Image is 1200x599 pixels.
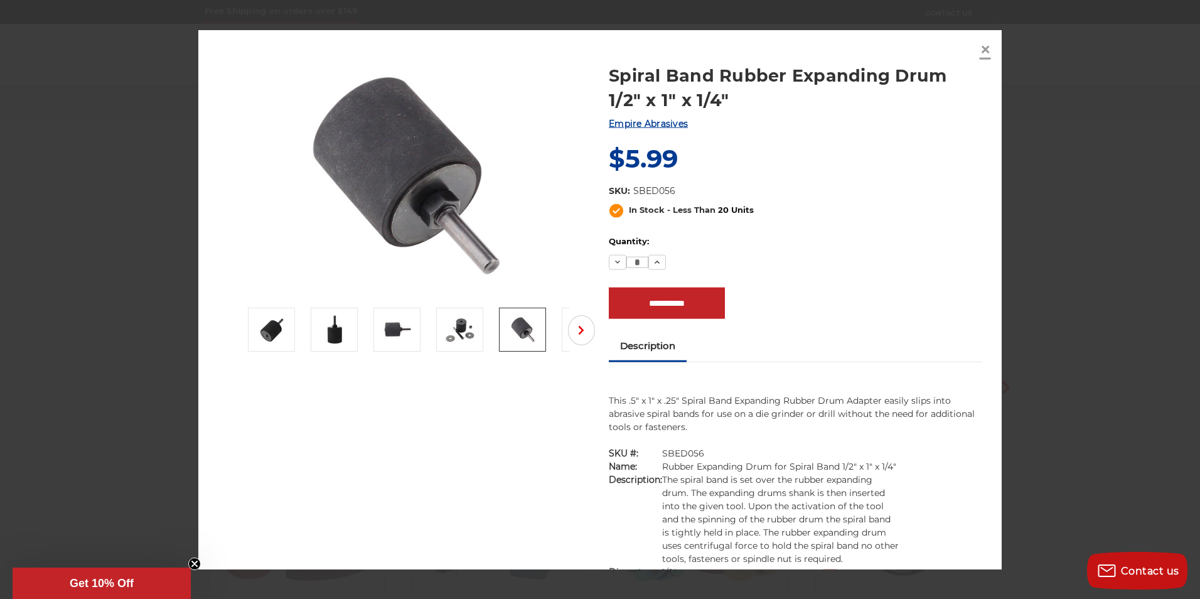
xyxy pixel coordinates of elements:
[609,235,982,248] label: Quantity:
[609,332,687,360] a: Description
[256,314,287,345] img: BHA's 1/2 inch x 1 inch rubber drum bottom profile, for reliable spiral band attachment.
[980,36,991,61] span: ×
[1087,552,1187,590] button: Contact us
[382,314,413,345] img: Side profile of Empire Abrasives' 1/2 inch x 1 inch rubber drum, compatible with high-speed die g...
[609,473,662,485] strong: Description:
[609,143,678,174] span: $5.99
[662,460,899,473] td: Rubber Expanding Drum for Spiral Band 1/2" x 1" x 1/4"
[633,185,675,198] dd: SBED056
[507,314,538,345] img: Angled profile of Black Hawk 1/2 inch x 1 inch expanding drum, optimal for metal finishing tasks.
[629,205,665,215] span: In Stock
[609,447,638,458] strong: SKU #:
[718,205,729,215] span: 20
[444,314,476,345] img: Disassembled view of Empire Abrasives' 1/2 inch x 1 inch rubber expanding drum for die grinders.
[609,63,982,112] a: Spiral Band Rubber Expanding Drum 1/2" x 1" x 1/4"
[609,185,630,198] dt: SKU:
[319,314,350,345] img: Black Hawk 1/2 inch x 1 inch expanding rubber drum for spiral bands, ideal for professional metal...
[1121,565,1179,577] span: Contact us
[609,566,653,577] strong: Diameter:
[70,577,134,590] span: Get 10% Off
[609,460,637,472] strong: Name:
[188,558,201,570] button: Close teaser
[667,205,715,215] span: - Less Than
[13,568,191,599] div: Get 10% OffClose teaser
[568,315,595,345] button: Next
[662,473,899,565] td: The spiral band is set over the rubber expanding drum. The expanding drums shank is then inserted...
[662,446,899,460] td: SBED056
[279,50,530,301] img: BHA's 1/2 inch x 1 inch rubber drum bottom profile, for reliable spiral band attachment.
[731,205,754,215] span: Units
[609,394,982,433] div: This .5" x 1" x .25" Spiral Band Expanding Rubber Drum Adapter easily slips into abrasive spiral ...
[662,565,899,578] td: 1/2"
[609,118,688,129] a: Empire Abrasives
[975,39,995,59] a: Close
